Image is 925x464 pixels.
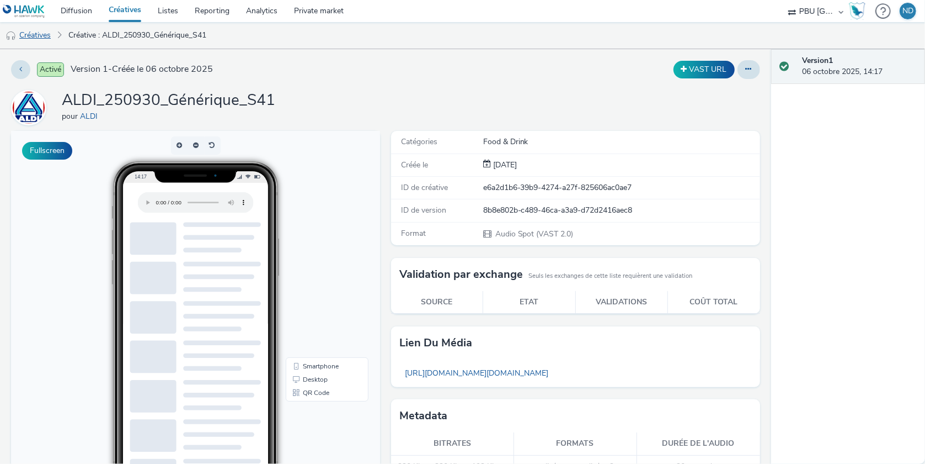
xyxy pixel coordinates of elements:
[849,2,865,20] img: Hawk Academy
[399,266,523,283] h3: Validation par exchange
[63,22,212,49] a: Créative : ALDI_250930_Générique_S41
[491,160,517,170] span: [DATE]
[528,272,692,281] small: Seuls les exchanges de cette liste requièrent une validation
[37,62,64,77] span: Activé
[391,291,483,314] th: Source
[399,408,447,424] h3: Metadata
[391,433,514,455] th: Bitrates
[849,2,870,20] a: Hawk Academy
[667,291,760,314] th: Coût total
[62,111,80,122] span: pour
[71,63,213,76] span: Version 1 - Créée le 06 octobre 2025
[671,61,737,78] div: Dupliquer la créative en un VAST URL
[401,136,437,147] span: Catégories
[803,55,833,66] strong: Version 1
[11,102,51,113] a: ALDI
[483,136,759,147] div: Food & Drink
[575,291,667,314] th: Validations
[514,433,637,455] th: Formats
[62,90,275,111] h1: ALDI_250930_Générique_S41
[399,335,472,351] h3: Lien du média
[13,91,45,125] img: ALDI
[673,61,735,78] button: VAST URL
[483,205,759,216] div: 8b8e802b-c489-46ca-a3a9-d72d2416aec8
[902,3,913,19] div: ND
[277,255,355,268] li: QR Code
[22,142,72,160] button: Fullscreen
[494,229,574,239] span: Audio Spot (VAST 2.0)
[124,43,136,49] span: 14:17
[277,229,355,242] li: Smartphone
[401,228,426,239] span: Format
[483,291,575,314] th: Etat
[491,160,517,171] div: Création 06 octobre 2025, 14:17
[292,232,328,239] span: Smartphone
[3,4,45,18] img: undefined Logo
[292,245,317,252] span: Desktop
[80,111,102,122] a: ALDI
[292,259,318,265] span: QR Code
[6,30,17,41] img: audio
[803,55,916,78] div: 06 octobre 2025, 14:17
[401,182,448,193] span: ID de créative
[277,242,355,255] li: Desktop
[483,182,759,193] div: e6a2d1b6-39b9-4274-a27f-825606ac0ae7
[399,362,554,384] a: [URL][DOMAIN_NAME][DOMAIN_NAME]
[637,433,760,455] th: Durée de l'audio
[401,160,428,170] span: Créée le
[401,205,446,215] span: ID de version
